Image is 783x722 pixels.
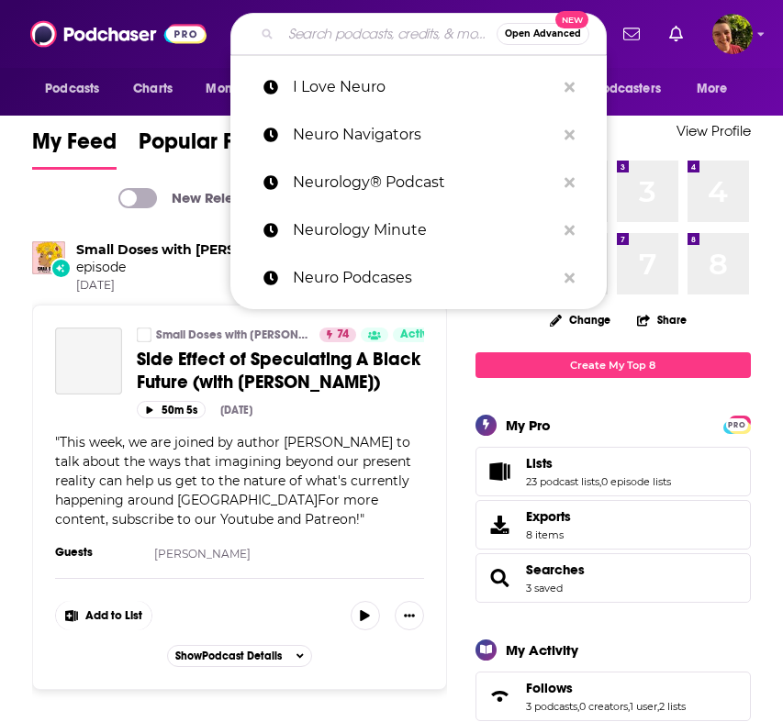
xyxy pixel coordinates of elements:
[657,700,659,713] span: ,
[32,241,65,274] img: Small Doses with Amanda Seales
[32,128,117,170] a: My Feed
[475,553,751,603] span: Searches
[400,326,435,344] span: Active
[55,545,138,560] h3: Guests
[712,14,753,54] span: Logged in as Marz
[526,700,577,713] a: 3 podcasts
[293,159,555,206] p: Neurology® Podcast
[561,72,688,106] button: open menu
[475,500,751,550] a: Exports
[482,459,519,484] a: Lists
[32,72,123,106] button: open menu
[482,512,519,538] span: Exports
[45,76,99,102] span: Podcasts
[555,11,588,28] span: New
[293,206,555,254] p: Neurology Minute
[76,278,417,294] span: [DATE]
[220,404,252,417] div: [DATE]
[230,13,607,55] div: Search podcasts, credits, & more...
[579,700,628,713] a: 0 creators
[577,700,579,713] span: ,
[32,128,117,166] span: My Feed
[506,417,551,434] div: My Pro
[76,241,417,276] h3: released a new episode
[137,328,151,342] a: Small Doses with Amanda Seales
[293,254,555,302] p: Neuro Podcases
[526,455,671,472] a: Lists
[55,434,411,528] span: " "
[30,17,207,51] img: Podchaser - Follow, Share and Rate Podcasts
[230,63,607,111] a: I Love Neuro
[662,18,690,50] a: Show notifications dropdown
[684,72,751,106] button: open menu
[697,76,728,102] span: More
[118,188,360,208] a: New Releases & Guests Only
[139,128,273,166] span: Popular Feed
[712,14,753,54] button: Show profile menu
[56,601,151,630] button: Show More Button
[628,700,630,713] span: ,
[539,308,621,331] button: Change
[636,302,688,338] button: Share
[526,455,553,472] span: Lists
[230,159,607,206] a: Neurology® Podcast
[526,582,563,594] a: 3 saved
[497,23,589,45] button: Open AdvancedNew
[526,508,571,525] span: Exports
[133,76,173,102] span: Charts
[475,447,751,496] span: Lists
[230,254,607,302] a: Neuro Podcases
[137,348,423,394] a: Side Effect of Speculating A Black Future (with [PERSON_NAME])
[230,206,607,254] a: Neurology Minute
[475,352,751,377] a: Create My Top 8
[175,650,282,662] span: Show Podcast Details
[193,72,295,106] button: open menu
[526,475,599,488] a: 23 podcast lists
[55,328,122,394] a: Side Effect of Speculating A Black Future (with Nana Kwame Adjei-Brenyah)
[281,19,497,49] input: Search podcasts, credits, & more...
[337,326,349,344] span: 74
[601,475,671,488] a: 0 episode lists
[475,672,751,721] span: Follows
[616,18,647,50] a: Show notifications dropdown
[395,601,424,630] button: Show More Button
[505,29,581,39] span: Open Advanced
[393,328,442,342] a: Active
[526,561,585,578] a: Searches
[137,401,206,418] button: 50m 5s
[526,680,686,696] a: Follows
[167,645,312,667] button: ShowPodcast Details
[76,241,308,258] a: Small Doses with Amanda Seales
[482,683,519,709] a: Follows
[85,609,142,623] span: Add to List
[293,63,555,111] p: I Love Neuro
[482,565,519,591] a: Searches
[506,641,578,659] div: My Activity
[206,76,271,102] span: Monitoring
[599,475,601,488] span: ,
[139,128,273,170] a: Popular Feed
[121,72,184,106] a: Charts
[526,528,571,541] span: 8 items
[230,111,607,159] a: Neuro Navigators
[677,122,751,139] a: View Profile
[137,348,420,394] span: Side Effect of Speculating A Black Future (with [PERSON_NAME])
[712,14,753,54] img: User Profile
[526,680,573,696] span: Follows
[319,328,356,342] a: 74
[154,547,251,561] a: [PERSON_NAME]
[156,328,308,342] a: Small Doses with [PERSON_NAME]
[726,418,748,432] span: PRO
[659,700,686,713] a: 2 lists
[293,111,555,159] p: Neuro Navigators
[726,417,748,430] a: PRO
[630,700,657,713] a: 1 user
[50,258,71,278] div: New Episode
[55,434,411,528] span: This week, we are joined by author [PERSON_NAME] to talk about the ways that imagining beyond our...
[573,76,661,102] span: For Podcasters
